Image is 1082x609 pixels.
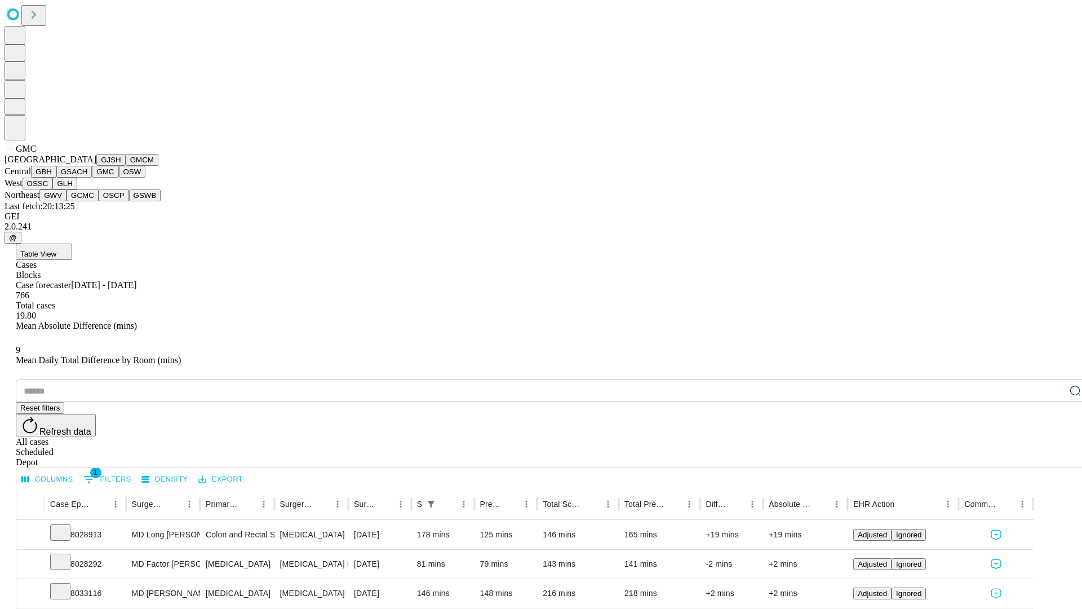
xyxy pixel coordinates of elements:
[423,496,439,512] button: Show filters
[166,496,181,512] button: Sort
[999,496,1014,512] button: Sort
[50,550,121,579] div: 8028292
[706,579,757,608] div: +2 mins
[206,579,268,608] div: [MEDICAL_DATA]
[624,550,695,579] div: 141 mins
[624,579,695,608] div: 218 mins
[5,232,21,244] button: @
[354,500,376,509] div: Surgery Date
[132,579,194,608] div: MD [PERSON_NAME]
[16,414,96,436] button: Refresh data
[240,496,256,512] button: Sort
[600,496,616,512] button: Menu
[584,496,600,512] button: Sort
[480,550,532,579] div: 79 mins
[769,550,842,579] div: +2 mins
[858,560,887,568] span: Adjusted
[480,579,532,608] div: 148 mins
[22,555,39,575] button: Expand
[50,579,121,608] div: 8033116
[22,584,39,604] button: Expand
[5,211,1077,222] div: GEI
[940,496,956,512] button: Menu
[96,154,126,166] button: GJSH
[423,496,439,512] div: 1 active filter
[543,579,613,608] div: 216 mins
[1014,496,1030,512] button: Menu
[99,189,129,201] button: OSCP
[624,520,695,549] div: 165 mins
[280,520,343,549] div: [MEDICAL_DATA]
[132,500,165,509] div: Surgeon Name
[20,404,60,412] span: Reset filters
[681,496,697,512] button: Menu
[139,471,191,488] button: Density
[543,550,613,579] div: 143 mins
[19,471,76,488] button: Select columns
[5,166,31,176] span: Central
[744,496,760,512] button: Menu
[417,579,469,608] div: 146 mins
[543,500,583,509] div: Total Scheduled Duration
[206,520,268,549] div: Colon and Rectal Surgery
[417,520,469,549] div: 178 mins
[181,496,197,512] button: Menu
[769,579,842,608] div: +2 mins
[206,550,268,579] div: [MEDICAL_DATA]
[5,190,39,200] span: Northeast
[280,550,343,579] div: [MEDICAL_DATA] PLANNED
[706,520,757,549] div: +19 mins
[108,496,123,512] button: Menu
[39,427,91,436] span: Refresh data
[706,550,757,579] div: -2 mins
[5,222,1077,232] div: 2.0.241
[196,471,246,488] button: Export
[456,496,472,512] button: Menu
[132,520,194,549] div: MD Long [PERSON_NAME]
[20,250,56,258] span: Table View
[16,321,137,330] span: Mean Absolute Difference (mins)
[23,178,53,189] button: OSSC
[16,402,64,414] button: Reset filters
[858,589,887,598] span: Adjusted
[52,178,77,189] button: GLH
[393,496,409,512] button: Menu
[16,244,72,260] button: Table View
[129,189,161,201] button: GSWB
[132,550,194,579] div: MD Factor [PERSON_NAME]
[892,558,926,570] button: Ignored
[853,500,894,509] div: EHR Action
[16,280,71,290] span: Case forecaster
[543,520,613,549] div: 146 mins
[892,588,926,599] button: Ignored
[16,355,181,365] span: Mean Daily Total Difference by Room (mins)
[90,467,101,478] span: 1
[829,496,845,512] button: Menu
[71,280,136,290] span: [DATE] - [DATE]
[16,290,29,300] span: 766
[39,189,66,201] button: GWV
[5,155,96,164] span: [GEOGRAPHIC_DATA]
[964,500,997,509] div: Comments
[50,520,121,549] div: 8028913
[853,529,892,541] button: Adjusted
[66,189,99,201] button: GCMC
[9,233,17,242] span: @
[892,529,926,541] button: Ignored
[22,526,39,545] button: Expand
[256,496,272,512] button: Menu
[769,520,842,549] div: +19 mins
[330,496,345,512] button: Menu
[896,560,921,568] span: Ignored
[354,520,406,549] div: [DATE]
[480,520,532,549] div: 125 mins
[417,500,422,509] div: Scheduled In Room Duration
[813,496,829,512] button: Sort
[16,345,20,355] span: 9
[666,496,681,512] button: Sort
[858,531,887,539] span: Adjusted
[92,496,108,512] button: Sort
[50,500,91,509] div: Case Epic Id
[119,166,146,178] button: OSW
[314,496,330,512] button: Sort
